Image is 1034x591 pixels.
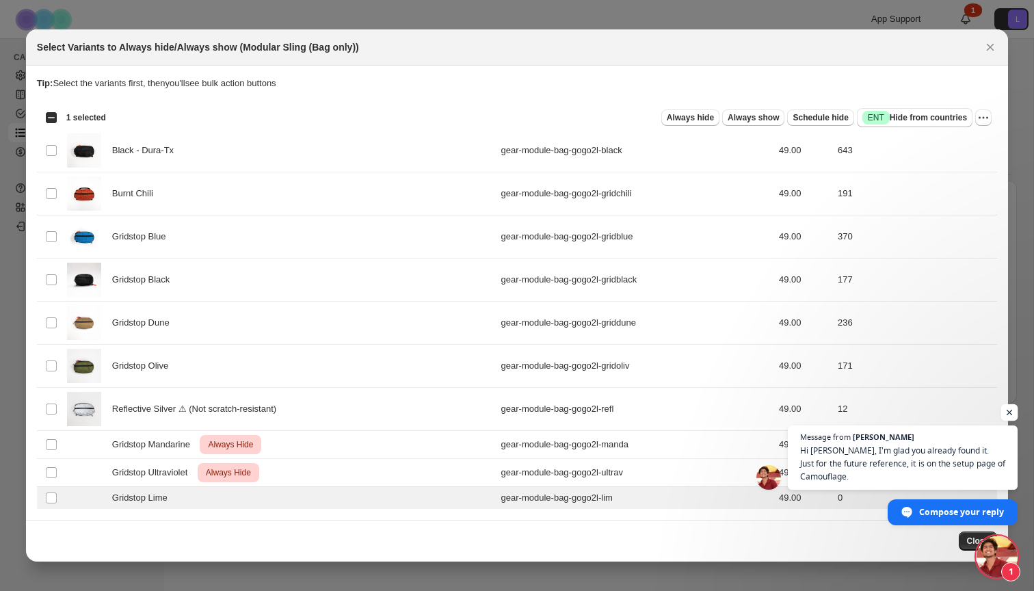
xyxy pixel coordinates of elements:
[787,109,853,126] button: Schedule hide
[67,263,101,297] img: L1020292.jpg
[66,112,106,123] span: 1 selected
[728,112,779,123] span: Always show
[67,220,101,254] img: L1010153_e1fc6a5d-3f96-4be1-8c3d-613a00f6255f.jpg
[919,500,1004,524] span: Compose your reply
[975,109,992,126] button: More actions
[1001,562,1020,581] span: 1
[775,388,834,431] td: 49.00
[112,273,177,287] span: Gridstop Black
[775,129,834,172] td: 49.00
[959,531,998,551] button: Close
[205,436,256,453] span: Always Hide
[722,109,784,126] button: Always show
[800,433,851,441] span: Message from
[497,388,775,431] td: gear-module-bag-gogo2l-refl
[37,40,359,54] h2: Select Variants to Always hide/Always show (Modular Sling (Bag only))
[981,38,1000,57] button: Close
[497,459,775,487] td: gear-module-bag-gogo2l-ultrav
[497,129,775,172] td: gear-module-bag-gogo2l-black
[977,536,1018,577] div: Open chat
[37,78,53,88] strong: Tip:
[67,176,101,211] img: chili_front_79f2d344-817e-4a94-98ab-1dfc54f09f33.jpg
[497,345,775,388] td: gear-module-bag-gogo2l-gridoliv
[67,133,101,168] img: L1010147-2.jpg
[497,172,775,215] td: gear-module-bag-gogo2l-gridchili
[37,77,997,90] p: Select the variants first, then you'll see bulk action buttons
[112,316,177,330] span: Gridstop Dune
[793,112,848,123] span: Schedule hide
[868,112,884,123] span: ENT
[497,215,775,259] td: gear-module-bag-gogo2l-gridblue
[497,302,775,345] td: gear-module-bag-gogo2l-griddune
[112,230,174,244] span: Gridstop Blue
[112,438,198,451] span: Gridstop Mandarine
[112,144,181,157] span: Black - Dura-Tx
[853,433,914,441] span: [PERSON_NAME]
[497,259,775,302] td: gear-module-bag-gogo2l-gridblack
[775,459,834,487] td: 49.00
[112,491,175,505] span: Gridstop Lime
[667,112,714,123] span: Always hide
[67,392,101,426] img: L1010147-2_ddc16e78-55c0-4204-92e1-32736f00e20f.jpg
[834,129,997,172] td: 643
[834,259,997,302] td: 177
[800,444,1005,483] span: Hi [PERSON_NAME], I'm glad you already found it. Just for the future reference, it is on the setu...
[112,402,284,416] span: Reflective Silver ⚠ (Not scratch-resistant)
[775,215,834,259] td: 49.00
[834,345,997,388] td: 171
[112,466,195,480] span: Gridstop Ultraviolet
[857,108,972,127] button: SuccessENTHide from countries
[862,111,967,124] span: Hide from countries
[775,431,834,459] td: 49.00
[497,431,775,459] td: gear-module-bag-gogo2l-manda
[67,349,101,383] img: L1040731-Shop_837eafbf-72ce-4d4c-b4fc-de8d1d679d8b.jpg
[661,109,719,126] button: Always hide
[967,536,990,547] span: Close
[834,388,997,431] td: 12
[497,487,775,510] td: gear-module-bag-gogo2l-lim
[775,302,834,345] td: 49.00
[775,259,834,302] td: 49.00
[67,306,101,340] img: L1040720-Shop.jpg
[834,302,997,345] td: 236
[775,172,834,215] td: 49.00
[775,487,834,510] td: 49.00
[112,187,161,200] span: Burnt Chili
[834,215,997,259] td: 370
[203,464,254,481] span: Always Hide
[775,345,834,388] td: 49.00
[834,172,997,215] td: 191
[112,359,176,373] span: Gridstop Olive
